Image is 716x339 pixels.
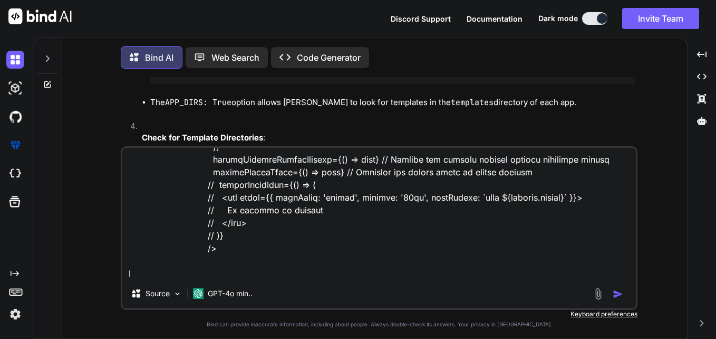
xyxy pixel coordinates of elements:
[193,288,204,299] img: GPT-4o mini
[391,13,451,24] button: Discord Support
[6,51,24,69] img: darkChat
[391,14,451,23] span: Discord Support
[146,288,170,299] p: Source
[173,289,182,298] img: Pick Models
[592,288,604,300] img: attachment
[451,97,494,108] code: templates
[122,148,636,279] textarea: <LoremipsUmdolOrsit ametcon={adipisc} elit={seddoeiuSmodt} incidiDuntUtlaboReetdo={magna} aliquaE...
[467,14,523,23] span: Documentation
[121,310,637,318] p: Keyboard preferences
[208,288,253,299] p: GPT-4o min..
[8,8,72,24] img: Bind AI
[297,51,361,64] p: Code Generator
[538,13,578,24] span: Dark mode
[145,51,173,64] p: Bind AI
[6,136,24,154] img: premium
[613,289,623,299] img: icon
[121,321,637,328] p: Bind can provide inaccurate information, including about people. Always double-check its answers....
[142,133,263,143] strong: Check for Template Directories
[165,97,231,108] code: APP_DIRS: True
[6,108,24,126] img: githubDark
[622,8,699,29] button: Invite Team
[211,51,259,64] p: Web Search
[6,79,24,97] img: darkAi-studio
[150,97,635,109] li: The option allows [PERSON_NAME] to look for templates in the directory of each app.
[142,132,635,144] p: :
[6,305,24,323] img: settings
[6,165,24,183] img: cloudideIcon
[467,13,523,24] button: Documentation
